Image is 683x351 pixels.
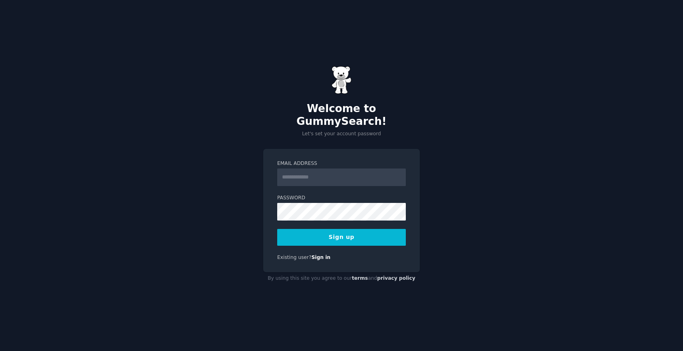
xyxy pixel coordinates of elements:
[352,275,368,281] a: terms
[277,195,406,202] label: Password
[277,255,312,260] span: Existing user?
[263,130,420,138] p: Let's set your account password
[312,255,331,260] a: Sign in
[263,102,420,128] h2: Welcome to GummySearch!
[263,272,420,285] div: By using this site you agree to our and
[277,229,406,246] button: Sign up
[377,275,415,281] a: privacy policy
[277,160,406,167] label: Email Address
[332,66,351,94] img: Gummy Bear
